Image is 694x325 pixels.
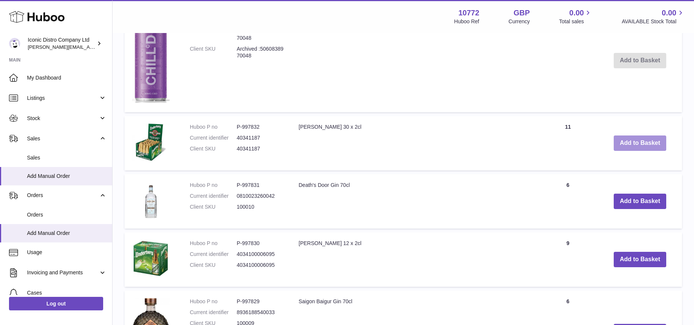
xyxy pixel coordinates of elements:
[237,240,284,247] dd: P-997830
[538,232,598,287] td: 9
[291,174,538,229] td: Death's Door Gin 70cl
[190,27,237,42] dt: Current identifier
[237,193,284,200] dd: 0810023260042
[27,173,107,180] span: Add Manual Order
[458,8,479,18] strong: 10772
[27,230,107,237] span: Add Manual Order
[190,182,237,189] dt: Huboo P no
[190,262,237,269] dt: Client SKU
[27,95,99,102] span: Listings
[28,36,95,51] div: Iconic Distro Company Ltd
[132,240,170,277] img: Underberg 12 x 2cl
[237,251,284,258] dd: 4034100006095
[662,8,676,18] span: 0.00
[27,249,107,256] span: Usage
[27,269,99,276] span: Invoicing and Payments
[569,8,584,18] span: 0.00
[27,289,107,296] span: Cases
[190,309,237,316] dt: Current identifier
[614,135,666,151] button: Add to Basket
[190,240,237,247] dt: Huboo P no
[559,18,592,25] span: Total sales
[27,135,99,142] span: Sales
[614,252,666,267] button: Add to Basket
[614,194,666,209] button: Add to Basket
[237,182,284,189] dd: P-997831
[190,193,237,200] dt: Current identifier
[237,262,284,269] dd: 4034100006095
[291,9,538,112] td: Archived :Chill'd Blueberry & Lime CBD 12 x 250ml
[27,192,99,199] span: Orders
[190,123,237,131] dt: Huboo P no
[28,44,150,50] span: [PERSON_NAME][EMAIL_ADDRESS][DOMAIN_NAME]
[190,145,237,152] dt: Client SKU
[190,203,237,211] dt: Client SKU
[237,134,284,141] dd: 40341187
[27,115,99,122] span: Stock
[132,123,170,161] img: Underberg 30 x 2cl
[237,123,284,131] dd: P-997832
[27,211,107,218] span: Orders
[291,232,538,287] td: [PERSON_NAME] 12 x 2cl
[190,45,237,60] dt: Client SKU
[454,18,479,25] div: Huboo Ref
[190,251,237,258] dt: Current identifier
[9,297,103,310] a: Log out
[538,174,598,229] td: 6
[509,18,530,25] div: Currency
[190,298,237,305] dt: Huboo P no
[237,298,284,305] dd: P-997829
[132,182,170,219] img: Death's Door Gin 70cl
[27,154,107,161] span: Sales
[237,145,284,152] dd: 40341187
[190,134,237,141] dt: Current identifier
[9,38,20,49] img: paul@iconicdistro.com
[237,45,284,60] dd: Archived :5060838970048
[538,9,598,112] td: 0
[291,116,538,170] td: [PERSON_NAME] 30 x 2cl
[538,116,598,170] td: 11
[559,8,592,25] a: 0.00 Total sales
[622,8,685,25] a: 0.00 AVAILABLE Stock Total
[237,309,284,316] dd: 8936188540033
[27,74,107,81] span: My Dashboard
[237,203,284,211] dd: 100010
[237,27,284,42] dd: Archived :5060838970048
[514,8,530,18] strong: GBP
[622,18,685,25] span: AVAILABLE Stock Total
[132,17,170,103] img: Archived :Chill'd Blueberry & Lime CBD 12 x 250ml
